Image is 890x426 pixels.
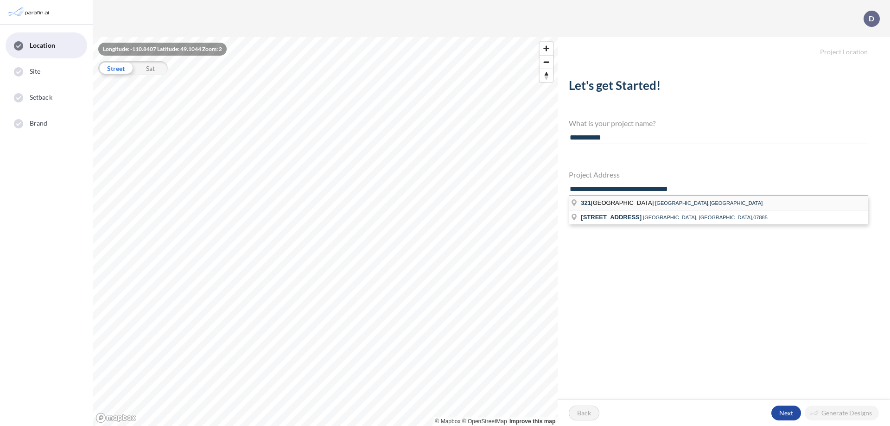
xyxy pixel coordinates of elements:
a: Mapbox homepage [95,413,136,423]
h4: Project Address [569,170,868,179]
img: Parafin [7,4,52,21]
p: Next [779,408,793,418]
span: Site [30,67,40,76]
h4: What is your project name? [569,119,868,127]
button: Reset bearing to north [540,69,553,82]
canvas: Map [93,37,558,426]
a: Improve this map [509,418,555,425]
div: Street [98,61,133,75]
span: [GEOGRAPHIC_DATA], [GEOGRAPHIC_DATA],07885 [643,215,768,220]
button: Zoom in [540,42,553,55]
a: OpenStreetMap [462,418,507,425]
span: [GEOGRAPHIC_DATA] [581,199,655,206]
button: Next [771,406,801,420]
a: Mapbox [435,418,461,425]
span: [GEOGRAPHIC_DATA],[GEOGRAPHIC_DATA] [655,200,763,206]
div: Longitude: -110.8407 Latitude: 49.1044 Zoom: 2 [98,43,227,56]
span: [STREET_ADDRESS] [581,214,642,221]
span: Brand [30,119,48,128]
h5: Project Location [558,37,890,56]
span: 321 [581,199,591,206]
h2: Let's get Started! [569,78,868,96]
span: Location [30,41,55,50]
button: Zoom out [540,55,553,69]
p: D [869,14,874,23]
div: Sat [133,61,168,75]
span: Setback [30,93,52,102]
span: Zoom out [540,56,553,69]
